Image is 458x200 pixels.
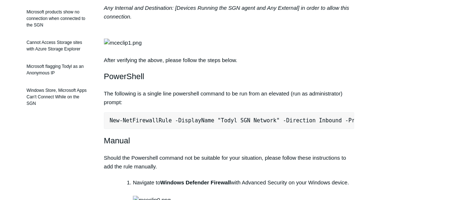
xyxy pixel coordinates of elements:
[104,70,354,83] h2: PowerShell
[104,89,354,107] p: The following is a single line powershell command to be run from an elevated (run as administrato...
[23,5,93,32] a: Microsoft products show no connection when connected to the SGN
[160,179,231,185] strong: Windows Defender Firewall
[104,134,354,147] h2: Manual
[104,5,349,20] em: Any Internal and Destination: [Devices Running the SGN agent and Any External] in order to allow ...
[23,36,93,56] a: Cannot Access Storage sites with Azure Storage Explorer
[23,83,93,110] a: Windows Store, Microsoft Apps Can't Connect While on the SGN
[104,38,142,47] img: mceclip1.png
[104,112,354,129] pre: New-NetFirewallRule -DisplayName "Todyl SGN Network" -Direction Inbound -Program Any -LocalAddres...
[23,60,93,80] a: Microsoft flagging Todyl as an Anonymous IP
[104,4,354,65] p: After verifying the above, please follow the steps below.
[104,154,354,171] p: Should the Powershell command not be suitable for your situation, please follow these instruction...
